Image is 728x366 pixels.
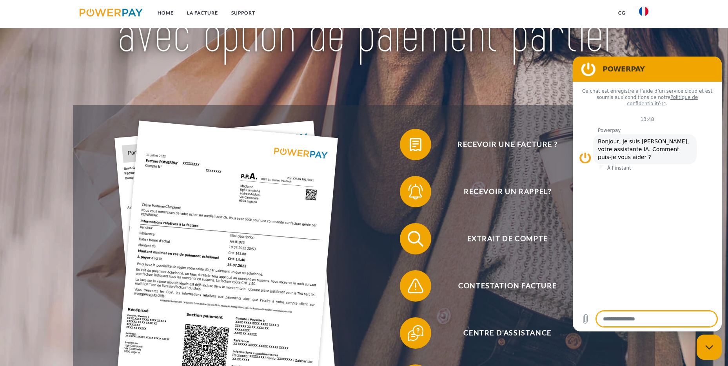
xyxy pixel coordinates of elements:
span: Recevoir un rappel? [411,176,603,207]
button: Centre d'assistance [400,317,604,349]
img: qb_help.svg [406,323,425,343]
img: fr [639,7,648,16]
button: Contestation Facture [400,270,604,302]
span: Contestation Facture [411,270,603,302]
img: qb_bell.svg [406,182,425,201]
button: Extrait de compte [400,223,604,254]
span: Centre d'assistance [411,317,603,349]
iframe: Bouton de lancement de la fenêtre de messagerie, conversation en cours [697,335,722,360]
a: LA FACTURE [180,6,225,20]
img: qb_search.svg [406,229,425,249]
button: Recevoir un rappel? [400,176,604,207]
img: qb_warning.svg [406,276,425,296]
span: Recevoir une facture ? [411,129,603,160]
iframe: Fenêtre de messagerie [573,57,722,331]
button: Recevoir une facture ? [400,129,604,160]
img: qb_bill.svg [406,135,425,154]
a: Support [225,6,262,20]
a: CG [612,6,632,20]
img: logo-powerpay.svg [80,9,143,16]
a: Home [151,6,180,20]
span: Extrait de compte [411,223,603,254]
